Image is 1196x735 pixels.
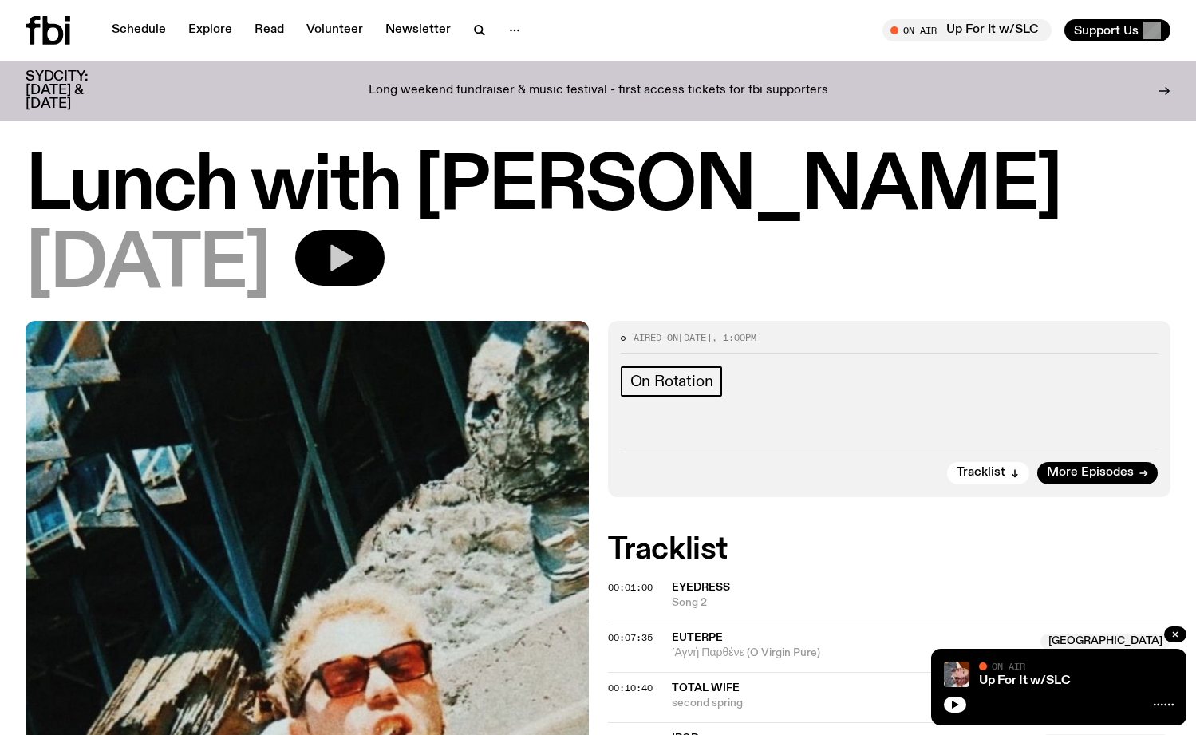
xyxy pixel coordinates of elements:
[297,19,373,41] a: Volunteer
[26,152,1170,223] h1: Lunch with [PERSON_NAME]
[1047,467,1134,479] span: More Episodes
[630,373,713,390] span: On Rotation
[26,70,128,111] h3: SYDCITY: [DATE] & [DATE]
[672,582,730,593] span: Eyedress
[672,595,1171,611] span: Song 2
[1074,23,1139,38] span: Support Us
[672,632,723,643] span: Euterpe
[634,331,678,344] span: Aired on
[608,535,1171,564] h2: Tracklist
[245,19,294,41] a: Read
[608,634,653,642] button: 00:07:35
[1037,462,1158,484] a: More Episodes
[1040,634,1170,650] span: [GEOGRAPHIC_DATA]
[102,19,176,41] a: Schedule
[369,84,828,98] p: Long weekend fundraiser & music festival - first access tickets for fbi supporters
[179,19,242,41] a: Explore
[608,581,653,594] span: 00:01:00
[979,674,1071,687] a: Up For It w/SLC
[672,646,1032,661] span: ´Αγνή Παρθένε (O Virgin Pure)
[376,19,460,41] a: Newsletter
[678,331,712,344] span: [DATE]
[608,631,653,644] span: 00:07:35
[608,684,653,693] button: 00:10:40
[957,467,1005,479] span: Tracklist
[992,661,1025,671] span: On Air
[672,696,1171,711] span: second spring
[608,583,653,592] button: 00:01:00
[1064,19,1170,41] button: Support Us
[621,366,723,397] a: On Rotation
[608,682,653,694] span: 00:10:40
[947,462,1029,484] button: Tracklist
[712,331,756,344] span: , 1:00pm
[882,19,1052,41] button: On AirUp For It w/SLC
[672,682,740,694] span: Total Wife
[26,230,270,302] span: [DATE]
